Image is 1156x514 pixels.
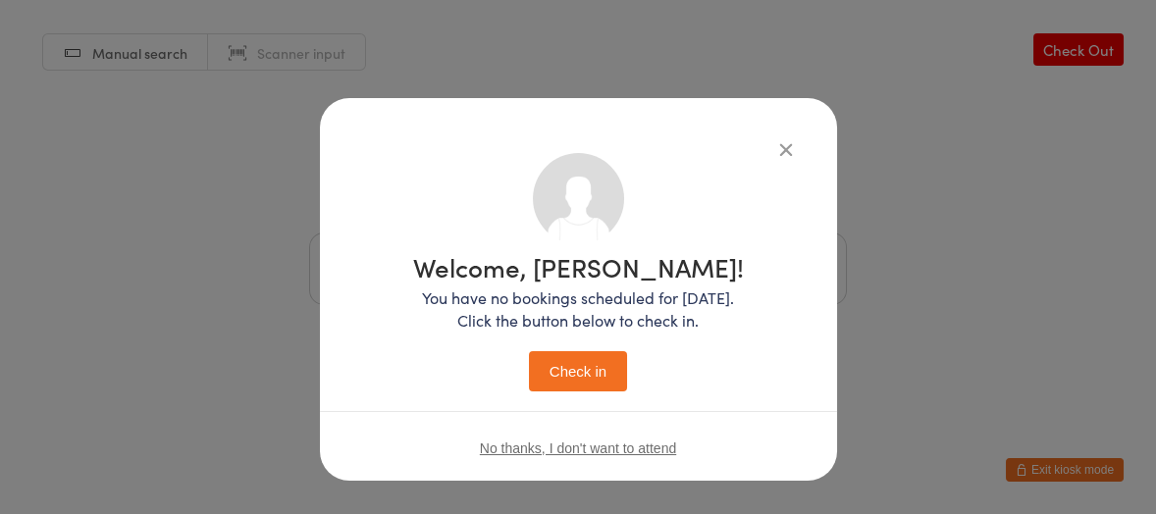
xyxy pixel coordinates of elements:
button: Check in [529,351,627,391]
img: no_photo.png [533,153,624,244]
p: You have no bookings scheduled for [DATE]. Click the button below to check in. [413,286,744,332]
button: No thanks, I don't want to attend [480,440,676,456]
h1: Welcome, [PERSON_NAME]! [413,254,744,280]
